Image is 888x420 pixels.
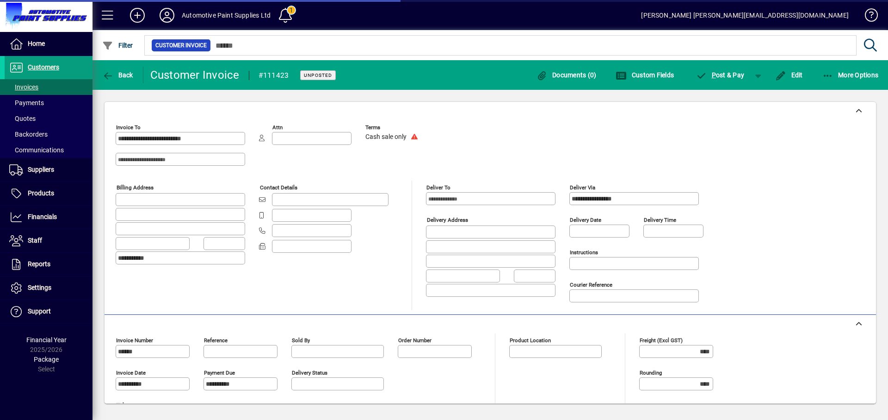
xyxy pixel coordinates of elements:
span: Documents (0) [536,71,597,79]
a: Staff [5,229,92,252]
mat-label: Delivery date [570,217,601,223]
mat-label: Instructions [570,249,598,256]
a: Communications [5,142,92,158]
mat-label: Delivery time [644,217,676,223]
app-page-header-button: Back [92,67,143,83]
button: Add [123,7,152,24]
span: Financial Year [26,336,67,344]
span: Staff [28,237,42,244]
a: Knowledge Base [858,2,876,32]
mat-label: Rounding [640,370,662,376]
mat-label: Payment due [204,370,235,376]
span: ost & Pay [696,71,744,79]
span: Custom Fields [616,71,674,79]
mat-label: Product location [510,337,551,344]
a: Products [5,182,92,205]
button: Post & Pay [691,67,749,83]
span: More Options [822,71,879,79]
span: Cash sale only [365,133,407,141]
span: Reports [28,260,50,268]
a: Suppliers [5,158,92,182]
button: Back [100,67,136,83]
span: Unposted [304,72,332,78]
mat-label: Deliver via [570,184,595,191]
mat-label: Deliver To [426,184,450,191]
div: Customer Invoice [150,68,240,82]
a: Settings [5,276,92,300]
mat-label: Freight (excl GST) [640,337,683,344]
span: Customer Invoice [155,41,207,50]
a: Home [5,32,92,56]
mat-label: Reference [204,337,228,344]
mat-label: Invoice date [116,370,146,376]
button: More Options [820,67,881,83]
span: Payments [9,99,44,107]
a: Backorders [5,126,92,142]
span: Products [28,189,54,197]
mat-label: Invoice number [116,337,153,344]
mat-label: Title [116,402,127,408]
a: Financials [5,206,92,229]
div: [PERSON_NAME] [PERSON_NAME][EMAIL_ADDRESS][DOMAIN_NAME] [641,8,849,23]
button: Filter [100,37,136,54]
span: Back [102,71,133,79]
div: Automotive Paint Supplies Ltd [182,8,271,23]
a: Reports [5,253,92,276]
div: #111423 [259,68,289,83]
span: P [712,71,716,79]
span: Suppliers [28,166,54,173]
span: Financials [28,213,57,220]
span: Filter [102,42,133,49]
button: Profile [152,7,182,24]
span: Home [28,40,45,47]
span: Support [28,307,51,315]
span: Backorders [9,131,48,138]
button: Edit [773,67,805,83]
span: Customers [28,63,59,71]
span: Edit [775,71,803,79]
mat-label: Invoice To [116,124,141,131]
mat-label: Attn [272,124,283,131]
span: Terms [365,125,421,131]
mat-label: Order number [398,337,432,344]
a: Quotes [5,111,92,126]
a: Invoices [5,79,92,95]
a: Payments [5,95,92,111]
button: Custom Fields [613,67,676,83]
span: Settings [28,284,51,291]
a: Support [5,300,92,323]
span: Invoices [9,83,38,91]
span: Quotes [9,115,36,122]
mat-label: Courier Reference [570,282,612,288]
mat-label: Delivery status [292,370,327,376]
span: Communications [9,146,64,154]
button: Documents (0) [534,67,599,83]
span: Package [34,356,59,363]
mat-label: Sold by [292,337,310,344]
